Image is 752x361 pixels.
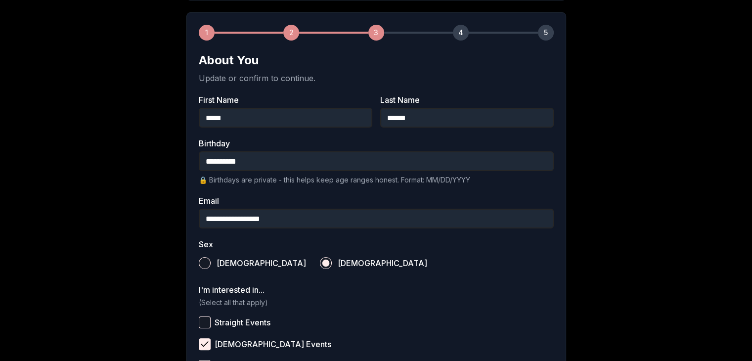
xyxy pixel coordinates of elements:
[199,139,554,147] label: Birthday
[538,25,554,41] div: 5
[199,338,211,350] button: [DEMOGRAPHIC_DATA] Events
[199,52,554,68] h2: About You
[199,316,211,328] button: Straight Events
[199,25,215,41] div: 1
[338,259,427,267] span: [DEMOGRAPHIC_DATA]
[199,96,372,104] label: First Name
[453,25,469,41] div: 4
[380,96,554,104] label: Last Name
[199,298,554,308] p: (Select all that apply)
[199,175,554,185] p: 🔒 Birthdays are private - this helps keep age ranges honest. Format: MM/DD/YYYY
[368,25,384,41] div: 3
[215,340,331,348] span: [DEMOGRAPHIC_DATA] Events
[283,25,299,41] div: 2
[199,72,554,84] p: Update or confirm to continue.
[199,240,554,248] label: Sex
[217,259,306,267] span: [DEMOGRAPHIC_DATA]
[215,318,270,326] span: Straight Events
[320,257,332,269] button: [DEMOGRAPHIC_DATA]
[199,286,554,294] label: I'm interested in...
[199,257,211,269] button: [DEMOGRAPHIC_DATA]
[199,197,554,205] label: Email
